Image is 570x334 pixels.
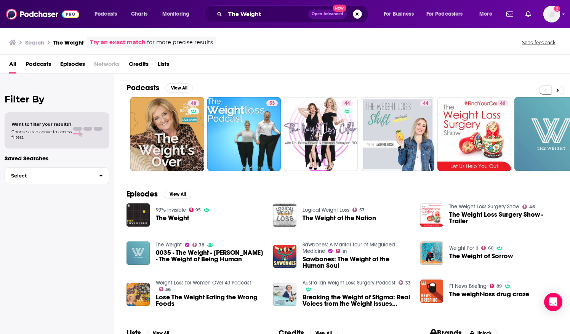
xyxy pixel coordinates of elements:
[5,155,109,162] p: Saved Searches
[308,10,347,19] button: Open AdvancedNew
[131,9,147,19] span: Charts
[129,58,149,74] a: Credits
[225,8,308,20] input: Search podcasts, credits, & more...
[343,250,347,253] span: 81
[94,58,120,74] span: Networks
[6,7,79,21] img: Podchaser - Follow, Share and Rate Podcasts
[191,100,196,107] span: 48
[496,284,502,288] span: 89
[5,94,109,105] h2: Filter By
[479,9,492,19] span: More
[303,280,395,286] a: Australian Weight Loss Surgery Podcast
[543,6,560,22] img: User Profile
[284,97,358,171] a: 44
[420,203,444,227] img: The Weight Loss Surgery Show - Trailer
[130,97,204,171] a: 48
[156,294,264,307] a: Lose The Weight Eating the Wrong Foods
[126,283,150,306] img: Lose The Weight Eating the Wrong Foods
[189,208,201,212] a: 95
[11,121,72,127] span: Want to filter your results?
[147,38,213,47] span: for more precise results
[426,9,463,19] span: For Podcasters
[90,38,146,47] a: Try an exact match
[336,249,347,253] a: 81
[303,256,411,269] a: Sawbones: The Weight of the Human Soul
[500,100,505,107] span: 46
[312,12,343,16] span: Open Advanced
[497,100,508,106] a: 46
[449,291,529,297] a: The weight-loss drug craze
[543,6,560,22] span: Logged in as ShellB
[420,241,444,265] img: The Weight of Sorrow
[449,245,478,251] a: Weight For It
[94,9,117,19] span: Podcasts
[341,100,353,106] a: 44
[423,100,428,107] span: 44
[522,8,534,21] a: Show notifications dropdown
[156,215,189,221] span: The Weight
[195,208,201,212] span: 95
[266,100,278,106] a: 53
[188,100,199,106] a: 48
[303,207,349,213] a: Logical Weight Loss
[207,97,281,171] a: 53
[359,208,365,212] span: 53
[126,203,150,227] img: The Weight
[273,203,296,227] img: The Weight of the Nation
[126,189,191,199] a: EpisodesView All
[488,246,493,250] span: 60
[543,6,560,22] button: Show profile menu
[544,293,562,311] div: Open Intercom Messenger
[126,241,150,265] img: 0035 - The Weight - Scott Erickson - The Weight of Being Human
[522,205,535,209] a: 46
[156,249,264,262] span: 0035 - The Weight - [PERSON_NAME] - The Weight of Being Human
[449,253,513,259] span: The Weight of Sorrow
[520,39,558,46] button: Send feedback
[449,283,487,289] a: FT News Briefing
[164,190,191,199] button: View All
[156,241,182,248] a: The Weight
[449,211,558,224] a: The Weight Loss Surgery Show - Trailer
[421,8,474,20] button: open menu
[5,173,93,178] span: Select
[199,243,204,247] span: 38
[437,97,511,171] a: 46
[405,281,411,285] span: 33
[352,208,365,212] a: 53
[420,280,444,303] img: The weight-loss drug craze
[89,8,127,20] button: open menu
[211,5,376,23] div: Search podcasts, credits, & more...
[9,58,16,74] span: All
[378,8,423,20] button: open menu
[26,58,51,74] a: Podcasts
[344,100,350,107] span: 44
[126,83,159,93] h2: Podcasts
[158,58,169,74] a: Lists
[269,100,275,107] span: 53
[11,129,72,140] span: Choose a tab above to access filters.
[399,280,411,285] a: 33
[303,215,376,221] a: The Weight of the Nation
[5,167,109,184] button: Select
[273,245,296,268] a: Sawbones: The Weight of the Human Soul
[156,280,251,286] a: Weight Loss for Women Over 40 Podcast
[53,39,84,46] h3: The Weight
[449,203,519,210] a: The Weight Loss Surgery Show
[60,58,85,74] a: Episodes
[474,8,502,20] button: open menu
[273,283,296,306] img: Breaking the Weight of Stigma: Real Voices from the Weight Issues Network
[126,83,193,93] a: PodcastsView All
